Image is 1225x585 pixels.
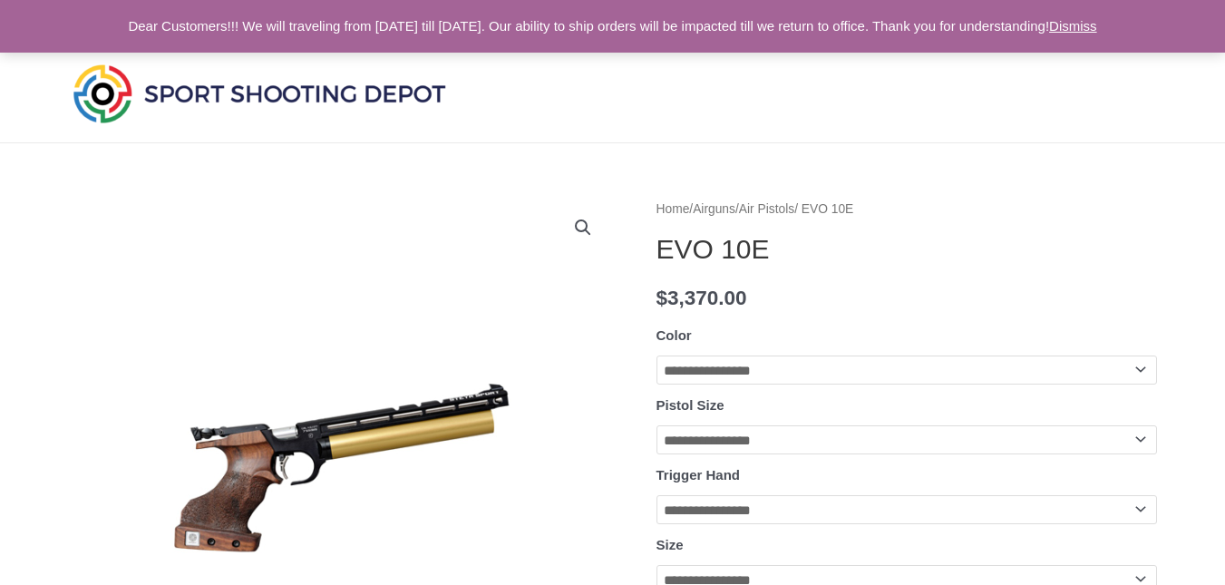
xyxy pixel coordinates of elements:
[656,467,741,483] label: Trigger Hand
[656,537,684,552] label: Size
[656,198,1157,221] nav: Breadcrumb
[656,327,692,343] label: Color
[656,287,747,309] bdi: 3,370.00
[656,233,1157,266] h1: EVO 10E
[1049,18,1097,34] a: Dismiss
[656,202,690,216] a: Home
[656,287,668,309] span: $
[656,397,724,413] label: Pistol Size
[567,211,599,244] a: View full-screen image gallery
[693,202,735,216] a: Airguns
[69,60,450,127] img: Sport Shooting Depot
[739,202,794,216] a: Air Pistols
